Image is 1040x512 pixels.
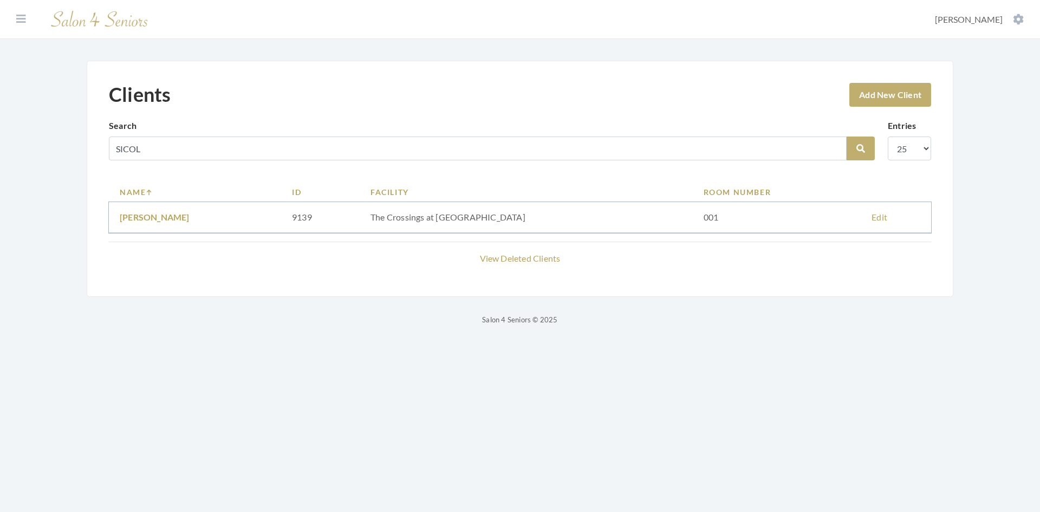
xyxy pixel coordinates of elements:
label: Entries [888,119,916,132]
td: The Crossings at [GEOGRAPHIC_DATA] [360,202,693,233]
a: View Deleted Clients [480,253,561,263]
h1: Clients [109,83,171,106]
a: Name [120,186,270,198]
p: Salon 4 Seniors © 2025 [87,313,953,326]
td: 001 [693,202,861,233]
button: [PERSON_NAME] [932,14,1027,25]
a: Edit [872,212,887,222]
td: 9139 [281,202,360,233]
a: ID [292,186,349,198]
a: Room Number [704,186,850,198]
img: Salon 4 Seniors [45,7,154,32]
span: [PERSON_NAME] [935,14,1003,24]
input: Search by name, facility or room number [109,137,847,160]
a: [PERSON_NAME] [120,212,190,222]
label: Search [109,119,136,132]
a: Add New Client [849,83,931,107]
a: Facility [370,186,682,198]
